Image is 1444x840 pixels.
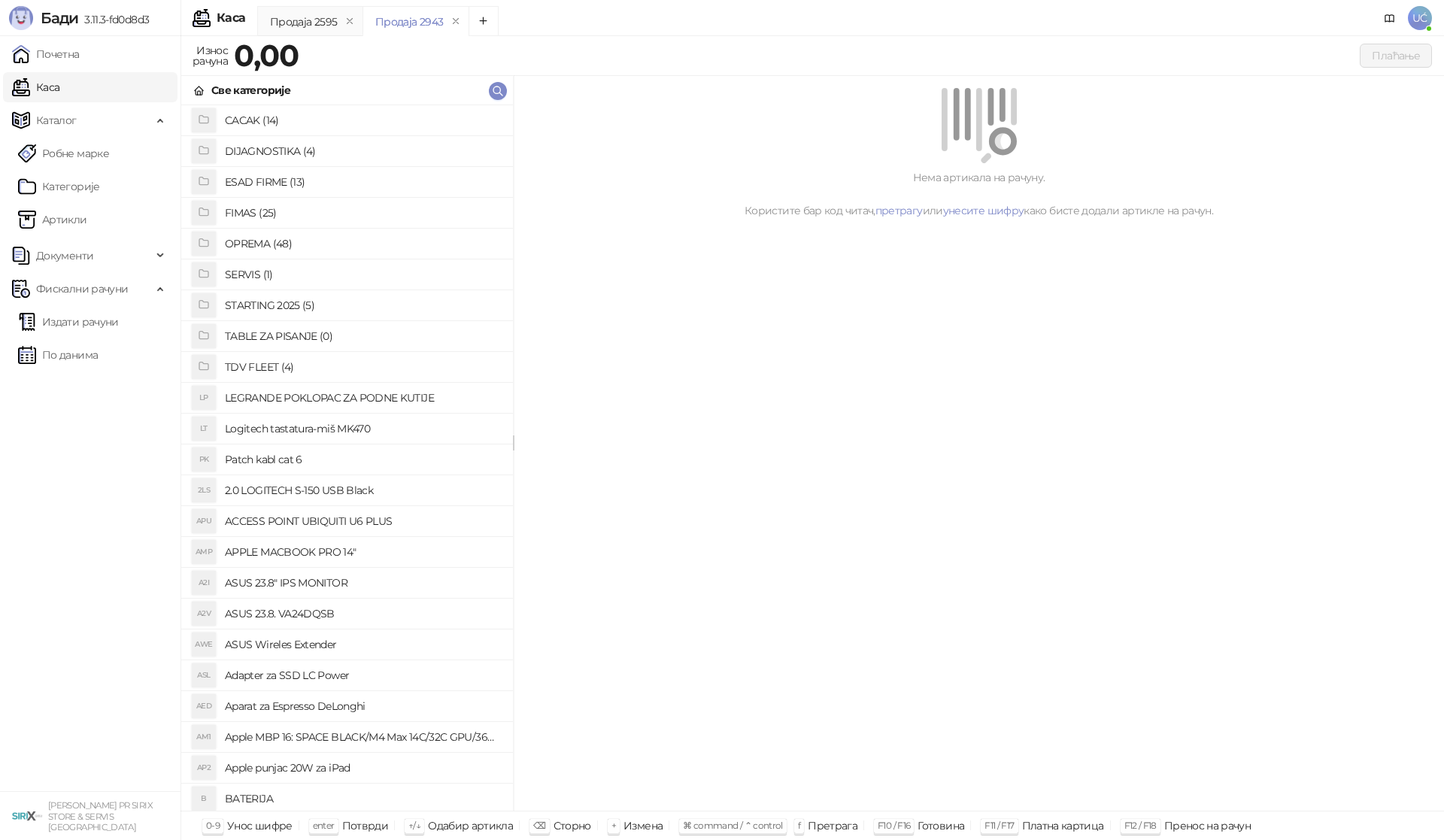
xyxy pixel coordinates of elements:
h4: FIMAS (25) [225,201,501,225]
div: 2LS [192,478,216,502]
span: Каталог [36,105,77,135]
h4: APPLE MACBOOK PRO 14" [225,540,501,564]
div: Потврди [342,816,389,835]
a: Робне марке [18,138,109,168]
h4: TDV FLEET (4) [225,355,501,379]
h4: TABLE ZA PISANJE (0) [225,324,501,348]
div: Унос шифре [227,816,293,835]
h4: ASUS 23.8. VA24DQSB [225,602,501,626]
div: APU [192,509,216,533]
button: remove [340,15,359,28]
span: ⌘ command / ⌃ control [683,820,783,831]
a: Документација [1378,6,1402,30]
span: enter [313,820,335,831]
div: Продаја 2595 [270,14,337,30]
a: претрагу [875,204,923,217]
div: AMP [192,540,216,564]
small: [PERSON_NAME] PR SIRIX STORE & SERVIS [GEOGRAPHIC_DATA] [48,800,153,832]
h4: OPREMA (48) [225,232,501,256]
div: LP [192,386,216,410]
span: + [611,820,616,831]
a: Издати рачуни [18,307,119,337]
button: remove [446,15,466,28]
h4: SERVIS (1) [225,262,501,287]
h4: Apple MBP 16: SPACE BLACK/M4 Max 14C/32C GPU/36GB/1T-ZEE [225,725,501,749]
div: LT [192,417,216,441]
div: ASL [192,663,216,687]
span: F12 / F18 [1124,820,1157,831]
span: Бади [41,9,78,27]
span: Документи [36,241,93,271]
a: Почетна [12,39,80,69]
div: Све категорије [211,82,290,99]
span: f [798,820,800,831]
h4: ACCESS POINT UBIQUITI U6 PLUS [225,509,501,533]
h4: Aparat za Espresso DeLonghi [225,694,501,718]
h4: Patch kabl cat 6 [225,447,501,472]
div: Пренос на рачун [1164,816,1251,835]
div: Продаја 2943 [375,14,443,30]
h4: Adapter za SSD LC Power [225,663,501,687]
span: ↑/↓ [408,820,420,831]
h4: BATERIJA [225,787,501,811]
div: grid [181,105,513,811]
h4: ESAD FIRME (13) [225,170,501,194]
span: 0-9 [206,820,220,831]
button: Плаћање [1360,44,1432,68]
a: Каса [12,72,59,102]
h4: ASUS 23.8" IPS MONITOR [225,571,501,595]
div: Измена [623,816,663,835]
div: Сторно [554,816,591,835]
div: A2I [192,571,216,595]
img: Logo [9,6,33,30]
div: AWE [192,632,216,657]
span: F11 / F17 [984,820,1014,831]
div: Готовина [918,816,964,835]
a: ArtikliАртикли [18,205,87,235]
div: Платна картица [1022,816,1104,835]
h4: 2.0 LOGITECH S-150 USB Black [225,478,501,502]
h4: Logitech tastatura-miš MK470 [225,417,501,441]
div: AP2 [192,756,216,780]
div: Претрага [808,816,857,835]
button: Add tab [469,6,499,36]
div: Каса [217,12,245,24]
h4: Apple punjac 20W za iPad [225,756,501,780]
a: Категорије [18,171,100,202]
div: AED [192,694,216,718]
div: Одабир артикла [428,816,513,835]
img: 64x64-companyLogo-cb9a1907-c9b0-4601-bb5e-5084e694c383.png [12,801,42,831]
h4: DIJAGNOSTIKA (4) [225,139,501,163]
a: По данима [18,340,98,370]
a: унесите шифру [943,204,1024,217]
strong: 0,00 [234,37,299,74]
h4: LEGRANDE POKLOPAC ZA PODNE KUTIJE [225,386,501,410]
div: AM1 [192,725,216,749]
span: Фискални рачуни [36,274,128,304]
span: F10 / F16 [878,820,910,831]
h4: STARTING 2025 (5) [225,293,501,317]
div: Износ рачуна [190,41,231,71]
div: PK [192,447,216,472]
div: Нема артикала на рачуну. Користите бар код читач, или како бисте додали артикле на рачун. [532,169,1426,219]
span: 3.11.3-fd0d8d3 [78,13,149,26]
div: B [192,787,216,811]
span: UĆ [1408,6,1432,30]
h4: CACAK (14) [225,108,501,132]
div: A2V [192,602,216,626]
h4: ASUS Wireles Extender [225,632,501,657]
span: ⌫ [533,820,545,831]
